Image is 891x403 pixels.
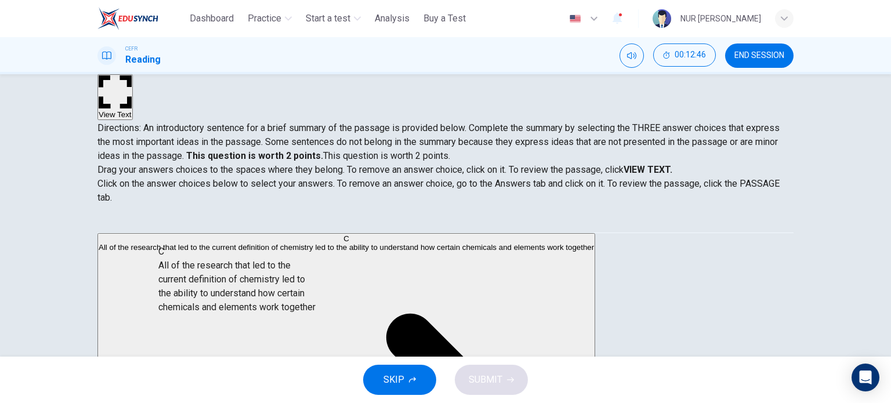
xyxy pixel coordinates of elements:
div: NUR [PERSON_NAME] [680,12,761,26]
span: CEFR [125,45,137,53]
button: Analysis [370,8,414,29]
div: Mute [620,43,644,68]
button: Start a test [301,8,365,29]
strong: VIEW TEXT. [624,164,672,175]
span: 00:12:46 [675,50,706,60]
span: SKIP [383,372,404,388]
div: C [99,234,594,243]
img: ELTC logo [97,7,158,30]
img: Profile picture [653,9,671,28]
span: Start a test [306,12,350,26]
h1: Reading [125,53,161,67]
span: Directions: An introductory sentence for a brief summary of the passage is provided below. Comple... [97,122,780,161]
button: SKIP [363,365,436,395]
span: This question is worth 2 points. [323,150,450,161]
button: Practice [243,8,296,29]
div: Open Intercom Messenger [852,364,879,391]
span: Practice [248,12,281,26]
div: Hide [653,43,716,68]
span: Analysis [375,12,410,26]
strong: This question is worth 2 points. [184,150,323,161]
button: Dashboard [185,8,238,29]
button: END SESSION [725,43,794,68]
button: Buy a Test [419,8,470,29]
button: 00:12:46 [653,43,716,67]
span: Buy a Test [423,12,466,26]
span: END SESSION [734,51,784,60]
a: ELTC logo [97,7,185,30]
div: Choose test type tabs [97,205,794,233]
p: Drag your answers choices to the spaces where they belong. To remove an answer choice, click on i... [97,163,794,177]
span: All of the research that led to the current definition of chemistry led to the ability to underst... [99,243,594,252]
p: Click on the answer choices below to select your answers. To remove an answer choice, go to the A... [97,177,794,205]
span: Dashboard [190,12,234,26]
button: View Text [97,74,133,120]
img: en [568,14,582,23]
